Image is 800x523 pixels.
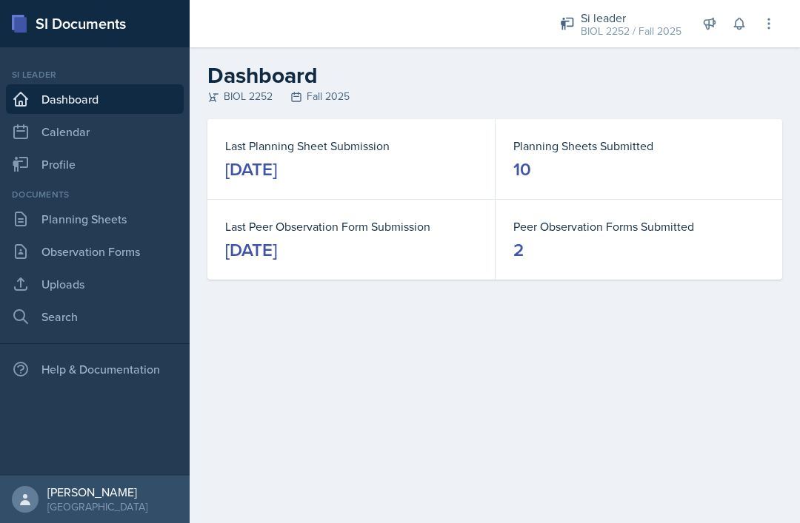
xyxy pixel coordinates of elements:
div: BIOL 2252 Fall 2025 [207,89,782,104]
a: Calendar [6,117,184,146]
div: 2 [513,238,524,262]
a: Profile [6,149,184,179]
a: Planning Sheets [6,204,184,234]
a: Dashboard [6,84,184,114]
div: Help & Documentation [6,354,184,384]
div: [PERSON_NAME] [47,485,147,499]
dt: Last Planning Sheet Submission [225,137,477,155]
dt: Planning Sheets Submitted [513,137,764,155]
div: Si leader [6,68,184,81]
div: [DATE] [225,158,277,181]
h2: Dashboard [207,62,782,89]
a: Observation Forms [6,237,184,266]
dt: Last Peer Observation Form Submission [225,217,477,235]
a: Search [6,302,184,331]
dt: Peer Observation Forms Submitted [513,217,764,235]
div: Si leader [581,9,681,27]
div: [GEOGRAPHIC_DATA] [47,499,147,514]
div: [DATE] [225,238,277,262]
a: Uploads [6,269,184,299]
div: 10 [513,158,531,181]
div: Documents [6,188,184,201]
div: BIOL 2252 / Fall 2025 [581,24,681,39]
